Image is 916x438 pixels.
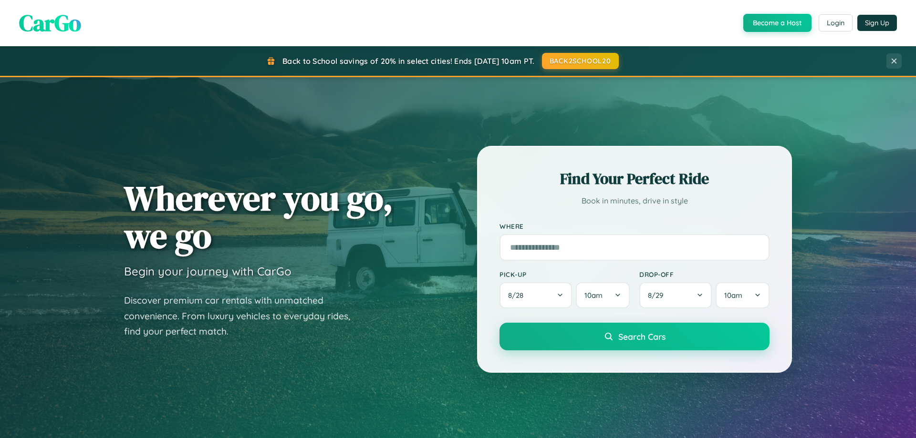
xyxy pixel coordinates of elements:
span: 8 / 29 [648,291,668,300]
span: 10am [724,291,742,300]
button: Sign Up [857,15,897,31]
label: Where [500,222,770,230]
span: Back to School savings of 20% in select cities! Ends [DATE] 10am PT. [282,56,534,66]
h2: Find Your Perfect Ride [500,168,770,189]
button: 8/28 [500,282,572,308]
span: 8 / 28 [508,291,528,300]
button: 10am [716,282,770,308]
button: BACK2SCHOOL20 [542,53,619,69]
label: Pick-up [500,270,630,278]
span: 10am [584,291,603,300]
h3: Begin your journey with CarGo [124,264,291,278]
p: Book in minutes, drive in style [500,194,770,208]
button: Search Cars [500,323,770,350]
button: Become a Host [743,14,812,32]
span: Search Cars [618,331,666,342]
button: Login [819,14,853,31]
button: 8/29 [639,282,712,308]
button: 10am [576,282,630,308]
span: CarGo [19,7,81,39]
h1: Wherever you go, we go [124,179,393,255]
label: Drop-off [639,270,770,278]
p: Discover premium car rentals with unmatched convenience. From luxury vehicles to everyday rides, ... [124,293,363,339]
